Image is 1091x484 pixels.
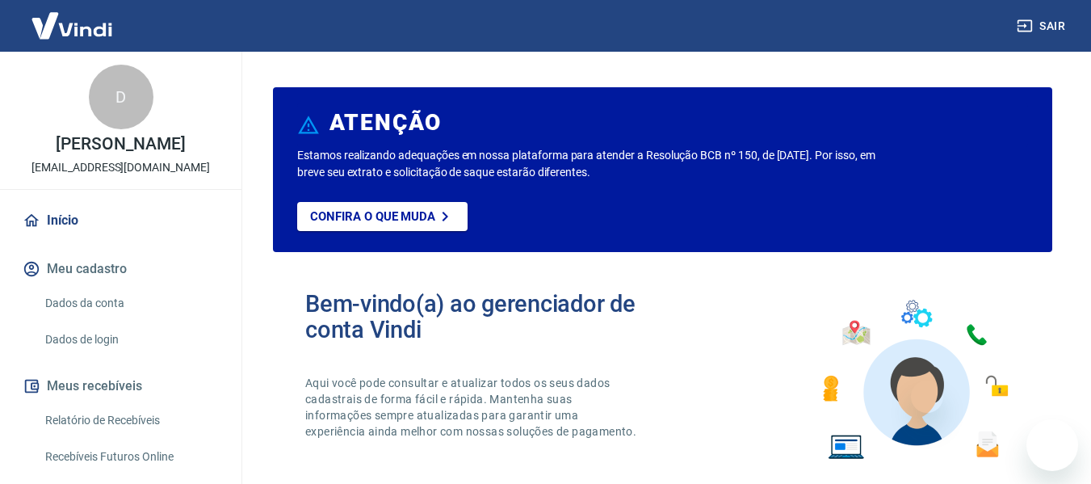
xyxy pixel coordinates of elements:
a: Recebíveis Futuros Online [39,440,222,473]
img: Imagem de um avatar masculino com diversos icones exemplificando as funcionalidades do gerenciado... [808,291,1020,469]
button: Meus recebíveis [19,368,222,404]
p: [PERSON_NAME] [56,136,185,153]
p: Aqui você pode consultar e atualizar todos os seus dados cadastrais de forma fácil e rápida. Mant... [305,375,640,440]
a: Dados de login [39,323,222,356]
h2: Bem-vindo(a) ao gerenciador de conta Vindi [305,291,663,343]
button: Sair [1013,11,1072,41]
p: Estamos realizando adequações em nossa plataforma para atender a Resolução BCB nº 150, de [DATE].... [297,147,882,181]
p: Confira o que muda [310,209,435,224]
p: [EMAIL_ADDRESS][DOMAIN_NAME] [31,159,210,176]
a: Início [19,203,222,238]
button: Meu cadastro [19,251,222,287]
div: D [89,65,153,129]
iframe: Fechar mensagem [911,381,943,413]
a: Relatório de Recebíveis [39,404,222,437]
h6: ATENÇÃO [329,115,442,131]
iframe: Botão para abrir a janela de mensagens [1026,419,1078,471]
img: Vindi [19,1,124,50]
a: Dados da conta [39,287,222,320]
a: Confira o que muda [297,202,468,231]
